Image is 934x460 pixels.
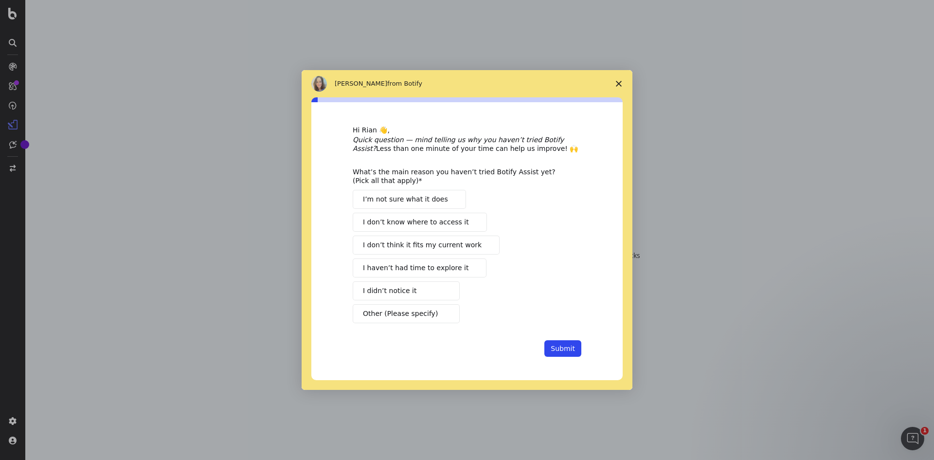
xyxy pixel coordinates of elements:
img: Profile image for Colleen [311,76,327,92]
div: Hi Rian 👋, [353,126,581,135]
span: Close survey [605,70,632,97]
span: I’m not sure what it does [363,194,448,204]
span: [PERSON_NAME] [335,80,387,87]
i: Quick question — mind telling us why you haven’t tried Botify Assist? [353,136,564,152]
button: Submit [544,340,581,357]
span: I don’t know where to access it [363,217,469,227]
span: Other (Please specify) [363,309,438,319]
button: I didn’t notice it [353,281,460,300]
div: What’s the main reason you haven’t tried Botify Assist yet? (Pick all that apply) [353,167,567,185]
span: from Botify [387,80,422,87]
span: I didn’t notice it [363,286,416,296]
button: I’m not sure what it does [353,190,466,209]
button: I don’t know where to access it [353,213,487,232]
div: Less than one minute of your time can help us improve! 🙌 [353,135,581,153]
button: I don’t think it fits my current work [353,236,500,255]
span: I don’t think it fits my current work [363,240,482,250]
button: Other (Please specify) [353,304,460,323]
button: I haven’t had time to explore it [353,258,486,277]
span: I haven’t had time to explore it [363,263,468,273]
